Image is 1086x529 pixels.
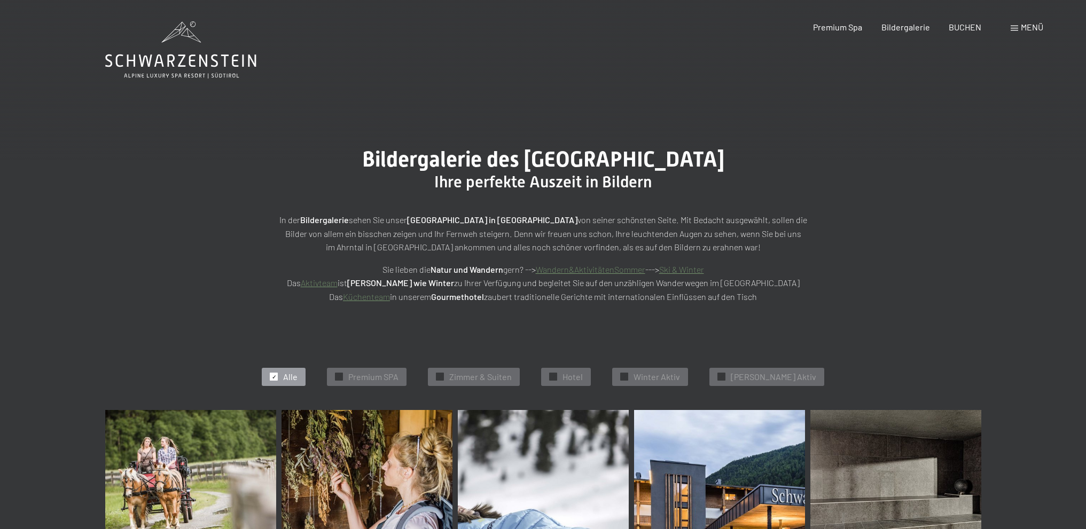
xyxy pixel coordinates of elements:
[431,291,484,302] strong: Gourmethotel
[272,373,276,381] span: ✓
[881,22,930,32] a: Bildergalerie
[659,264,704,274] a: Ski & Winter
[337,373,341,381] span: ✓
[434,172,652,191] span: Ihre perfekte Auszeit in Bildern
[720,373,724,381] span: ✓
[441,290,529,301] span: Einwilligung Marketing*
[949,22,981,32] a: BUCHEN
[622,373,627,381] span: ✓
[348,371,399,383] span: Premium SPA
[634,371,680,383] span: Winter Aktiv
[300,215,349,225] strong: Bildergalerie
[362,147,724,172] span: Bildergalerie des [GEOGRAPHIC_DATA]
[431,264,503,274] strong: Natur und Wandern
[551,373,556,381] span: ✓
[301,278,338,288] a: Aktivteam
[731,371,816,383] span: [PERSON_NAME] Aktiv
[276,213,810,254] p: In der sehen Sie unser von seiner schönsten Seite. Mit Bedacht ausgewählt, sollen die Bilder von ...
[283,371,298,383] span: Alle
[438,373,442,381] span: ✓
[347,278,454,288] strong: [PERSON_NAME] wie Winter
[813,22,862,32] a: Premium Spa
[536,264,645,274] a: Wandern&AktivitätenSommer
[343,291,390,302] a: Küchenteam
[407,215,577,225] strong: [GEOGRAPHIC_DATA] in [GEOGRAPHIC_DATA]
[562,371,583,383] span: Hotel
[276,263,810,304] p: Sie lieben die gern? --> ---> Das ist zu Ihrer Verfügung und begleitet Sie auf den unzähligen Wan...
[1021,22,1043,32] span: Menü
[449,371,512,383] span: Zimmer & Suiten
